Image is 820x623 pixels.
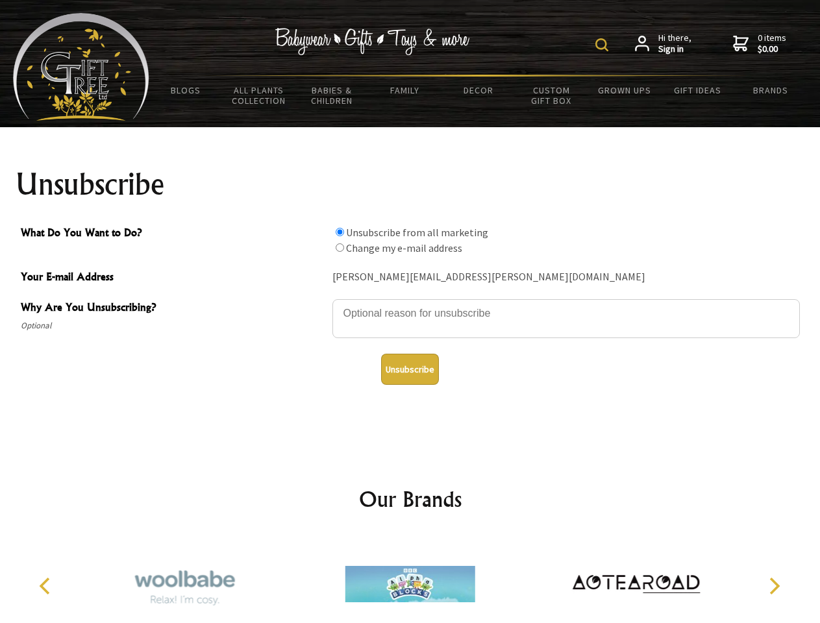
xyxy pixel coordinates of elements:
[441,77,515,104] a: Decor
[32,572,61,600] button: Previous
[332,299,800,338] textarea: Why Are You Unsubscribing?
[658,32,691,55] span: Hi there,
[515,77,588,114] a: Custom Gift Box
[760,572,788,600] button: Next
[275,28,470,55] img: Babywear - Gifts - Toys & more
[758,32,786,55] span: 0 items
[588,77,661,104] a: Grown Ups
[21,269,326,287] span: Your E-mail Address
[13,13,149,121] img: Babyware - Gifts - Toys and more...
[733,32,786,55] a: 0 items$0.00
[336,243,344,252] input: What Do You Want to Do?
[658,43,691,55] strong: Sign in
[21,318,326,334] span: Optional
[635,32,691,55] a: Hi there,Sign in
[661,77,734,104] a: Gift Ideas
[336,228,344,236] input: What Do You Want to Do?
[734,77,808,104] a: Brands
[369,77,442,104] a: Family
[295,77,369,114] a: Babies & Children
[346,241,462,254] label: Change my e-mail address
[381,354,439,385] button: Unsubscribe
[346,226,488,239] label: Unsubscribe from all marketing
[21,225,326,243] span: What Do You Want to Do?
[758,43,786,55] strong: $0.00
[16,169,805,200] h1: Unsubscribe
[26,483,795,515] h2: Our Brands
[595,38,608,51] img: product search
[223,77,296,114] a: All Plants Collection
[149,77,223,104] a: BLOGS
[21,299,326,318] span: Why Are You Unsubscribing?
[332,267,800,287] div: [PERSON_NAME][EMAIL_ADDRESS][PERSON_NAME][DOMAIN_NAME]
